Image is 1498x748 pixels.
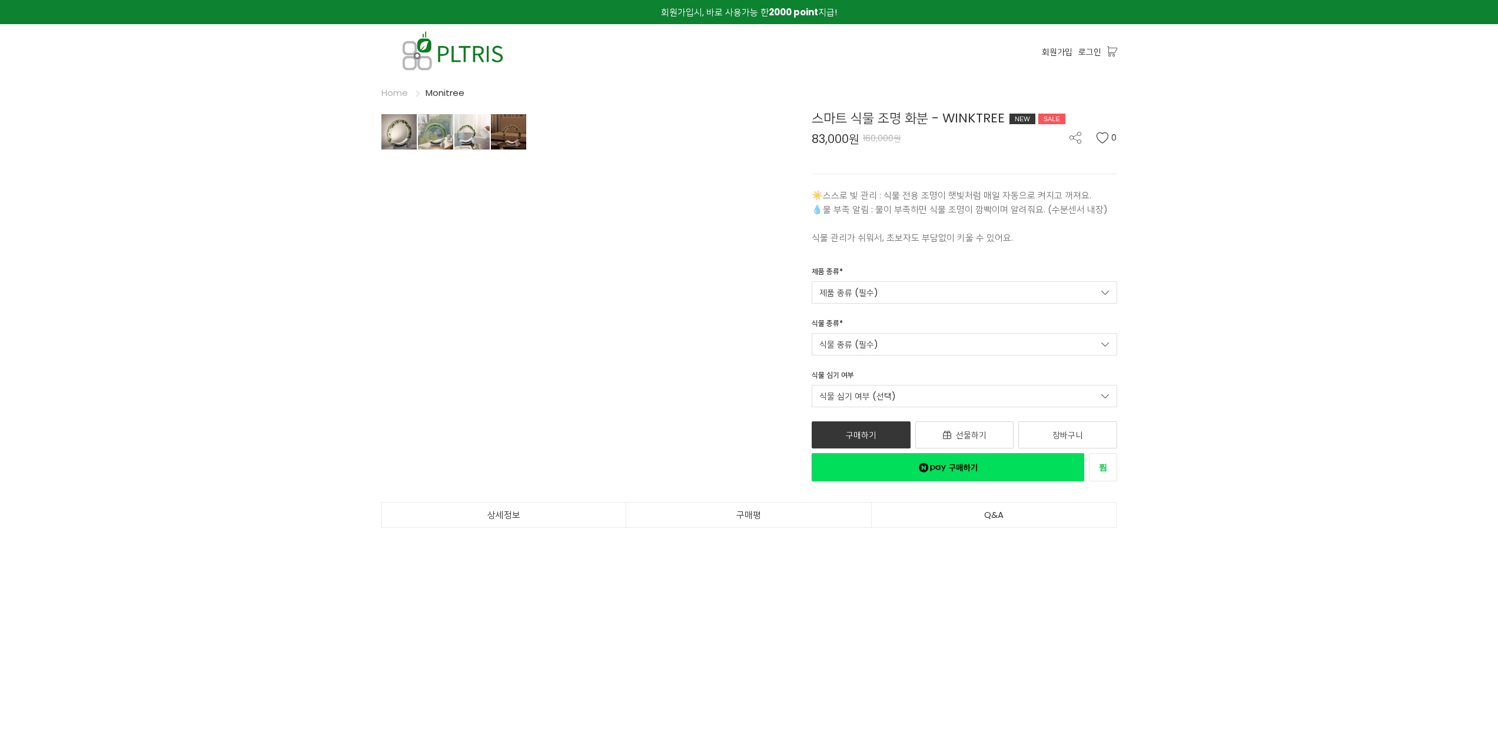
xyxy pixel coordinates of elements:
div: NEW [1009,114,1035,124]
a: 식물 종류 (필수) [812,333,1117,355]
a: 구매평 [626,503,871,527]
span: 160,000원 [863,132,901,144]
a: 장바구니 [1018,421,1117,448]
a: 새창 [812,453,1084,481]
a: 상세정보 [382,503,626,527]
a: 회원가입 [1042,45,1072,58]
a: 구매하기 [812,421,911,448]
span: 회원가입시, 바로 사용가능 한 지급! [661,6,837,18]
a: Q&A [872,503,1117,527]
a: Monitree [426,87,464,99]
a: Home [381,87,408,99]
p: ☀️스스로 빛 관리 : 식물 전용 조명이 햇빛처럼 매일 자동으로 켜지고 꺼져요. [812,188,1117,202]
button: 0 [1096,132,1117,144]
a: 식물 심기 여부 (선택) [812,385,1117,407]
span: 83,000원 [812,133,859,145]
a: 새창 [1089,453,1117,481]
p: 식물 관리가 쉬워서, 초보자도 부담없이 키울 수 있어요. [812,231,1117,245]
a: 로그인 [1078,45,1101,58]
strong: 2000 point [769,6,818,18]
div: SALE [1038,114,1065,124]
div: 스마트 식물 조명 화분 - WINKTREE [812,108,1117,128]
div: 제품 종류 [812,266,843,281]
span: 선물하기 [956,429,987,441]
p: 💧물 부족 알림 : 물이 부족하면 식물 조명이 깜빡이며 알려줘요. (수분센서 내장) [812,202,1117,217]
div: 식물 심기 여부 [812,370,854,385]
a: 제품 종류 (필수) [812,281,1117,304]
span: 0 [1111,132,1117,144]
a: 선물하기 [915,421,1014,448]
div: 식물 종류 [812,318,843,333]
